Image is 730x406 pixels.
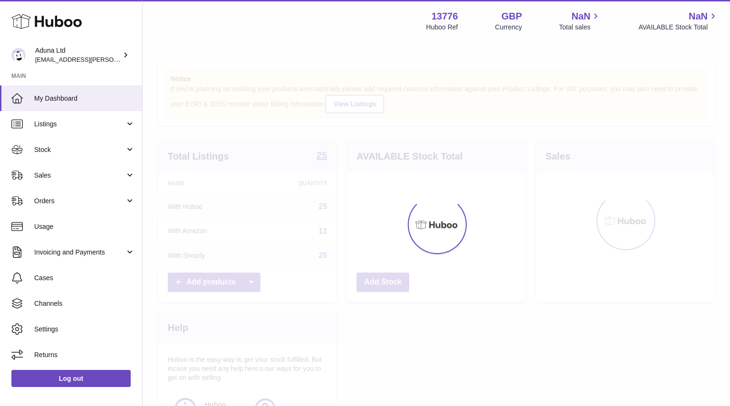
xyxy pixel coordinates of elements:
[559,23,601,32] span: Total sales
[34,325,135,334] span: Settings
[426,23,458,32] div: Huboo Ref
[34,299,135,308] span: Channels
[34,248,125,257] span: Invoicing and Payments
[11,48,26,62] img: deborahe.kamara@aduna.com
[34,222,135,231] span: Usage
[34,145,125,154] span: Stock
[501,10,522,23] strong: GBP
[495,23,522,32] div: Currency
[689,10,708,23] span: NaN
[571,10,590,23] span: NaN
[11,370,131,387] a: Log out
[34,197,125,206] span: Orders
[559,10,601,32] a: NaN Total sales
[638,23,719,32] span: AVAILABLE Stock Total
[638,10,719,32] a: NaN AVAILABLE Stock Total
[34,94,135,103] span: My Dashboard
[34,350,135,359] span: Returns
[35,46,121,64] div: Aduna Ltd
[34,120,125,129] span: Listings
[432,10,458,23] strong: 13776
[35,56,241,63] span: [EMAIL_ADDRESS][PERSON_NAME][PERSON_NAME][DOMAIN_NAME]
[34,171,125,180] span: Sales
[34,274,135,283] span: Cases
